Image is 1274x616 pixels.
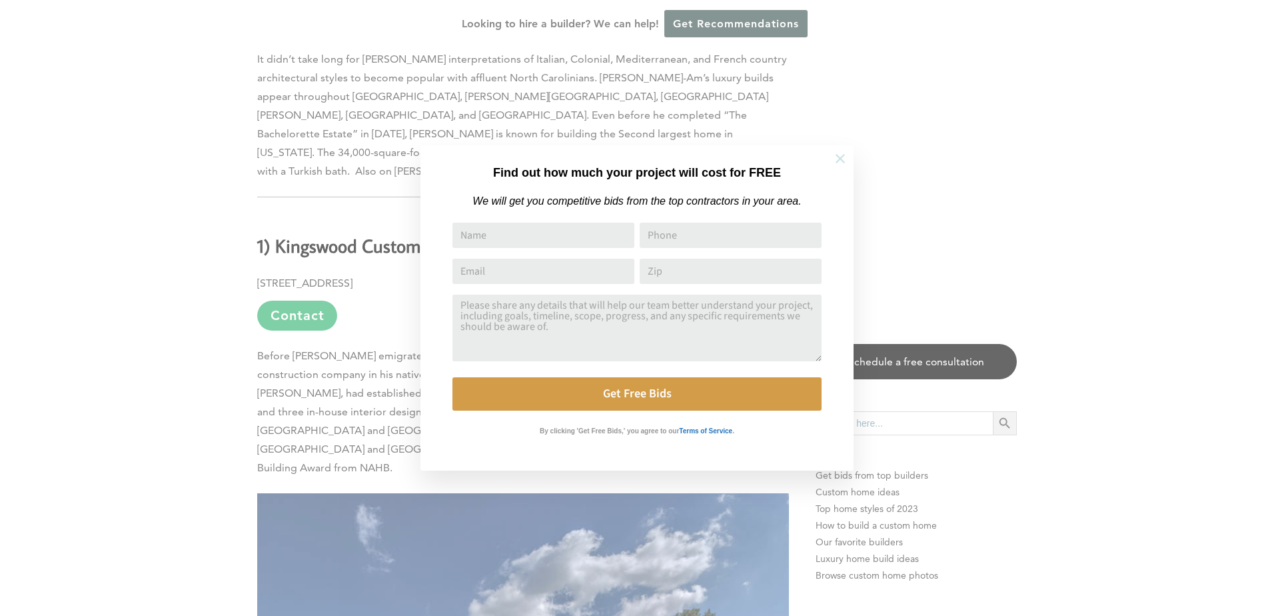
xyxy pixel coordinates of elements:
[472,195,801,207] em: We will get you competitive bids from the top contractors in your area.
[817,135,864,182] button: Close
[679,427,732,435] strong: Terms of Service
[452,259,634,284] input: Email Address
[732,427,734,435] strong: .
[679,424,732,435] a: Terms of Service
[452,377,822,411] button: Get Free Bids
[640,259,822,284] input: Zip
[452,223,634,248] input: Name
[640,223,822,248] input: Phone
[493,166,781,179] strong: Find out how much your project will cost for FREE
[540,427,679,435] strong: By clicking 'Get Free Bids,' you agree to our
[452,295,822,361] textarea: Comment or Message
